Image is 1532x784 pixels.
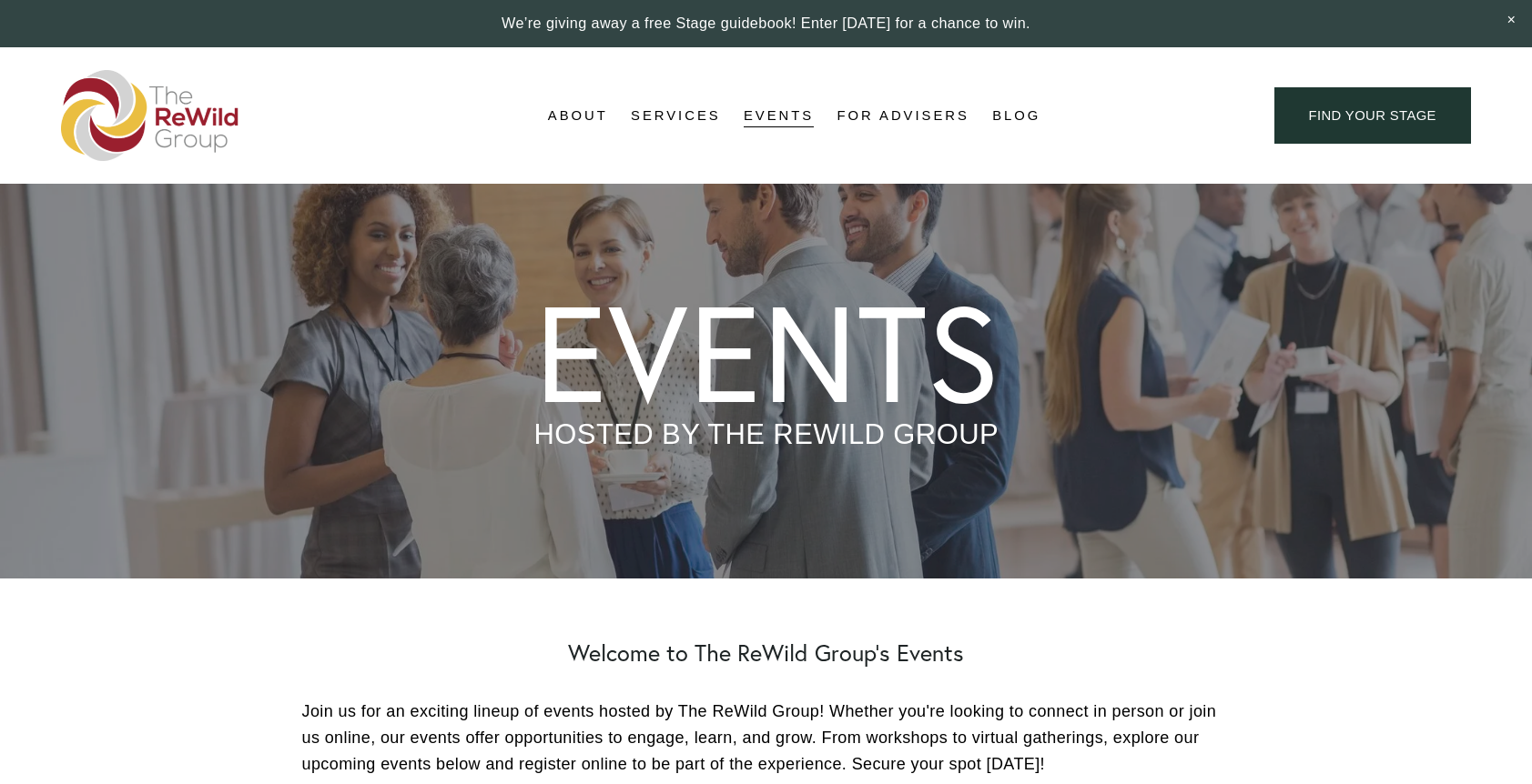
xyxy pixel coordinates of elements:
[302,639,1231,667] h2: Welcome to The ReWild Group's Events
[548,104,608,128] span: About
[631,104,721,128] span: Services
[837,102,969,129] a: For Advisers
[1274,87,1471,145] a: find your stage
[534,286,999,420] h1: EVENTS
[548,102,608,129] a: folder dropdown
[302,699,1231,777] p: Join us for an exciting lineup of events hosted by The ReWild Group! Whether you're looking to co...
[61,70,239,161] img: The ReWild Group
[744,102,814,129] a: Events
[631,102,721,129] a: folder dropdown
[534,420,999,448] p: HOSTED BY THE REWILD GROUP
[992,102,1040,129] a: Blog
